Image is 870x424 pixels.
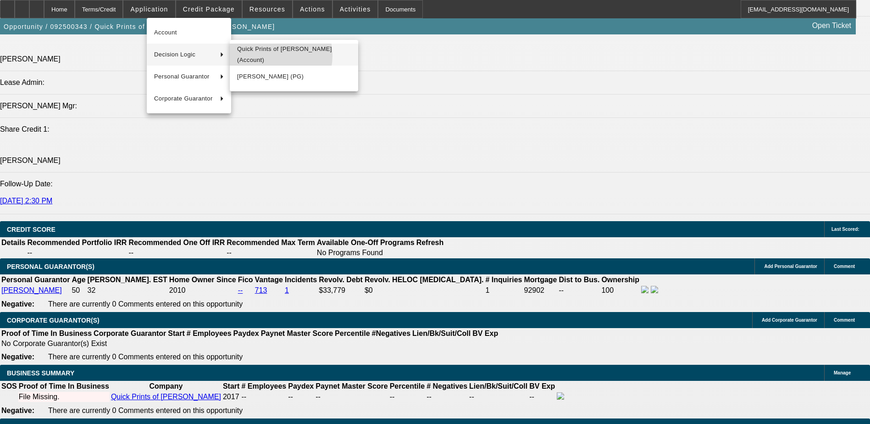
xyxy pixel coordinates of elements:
[154,27,224,38] span: Account
[154,71,213,82] span: Personal Guarantor
[154,49,213,60] span: Decision Logic
[237,44,351,66] span: Quick Prints of [PERSON_NAME] (Account)
[237,71,351,82] span: [PERSON_NAME] (PG)
[154,93,213,104] span: Corporate Guarantor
